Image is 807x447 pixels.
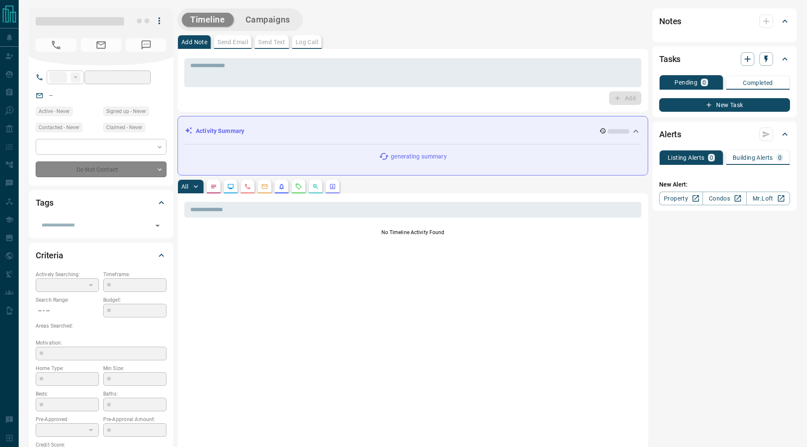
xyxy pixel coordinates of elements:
svg: Requests [295,183,302,190]
span: Signed up - Never [106,107,146,116]
div: Notes [659,11,790,31]
svg: Emails [261,183,268,190]
a: Property [659,192,703,205]
a: -- [49,92,53,99]
div: Tags [36,192,166,213]
p: Budget: [103,296,166,304]
span: No Email [81,38,121,52]
span: No Number [126,38,166,52]
h2: Alerts [659,127,681,141]
h2: Tasks [659,52,680,66]
svg: Calls [244,183,251,190]
p: New Alert: [659,180,790,189]
div: Tasks [659,49,790,69]
button: Open [152,220,164,232]
p: Beds: [36,390,99,398]
p: 0 [703,79,706,85]
button: New Task [659,98,790,112]
svg: Agent Actions [329,183,336,190]
p: Pre-Approval Amount: [103,416,166,423]
h2: Criteria [36,249,63,262]
span: No Number [36,38,76,52]
a: Mr.Loft [746,192,790,205]
span: Claimed - Never [106,123,142,132]
p: Pending [674,79,697,85]
button: Campaigns [237,13,299,27]
svg: Opportunities [312,183,319,190]
p: Motivation: [36,339,166,347]
p: Activity Summary [196,127,244,136]
p: Home Type: [36,365,99,372]
p: Actively Searching: [36,271,99,278]
p: All [181,184,188,190]
h2: Tags [36,196,53,209]
button: Timeline [182,13,234,27]
a: Condos [703,192,746,205]
div: Do Not Contact [36,161,166,177]
div: Alerts [659,124,790,144]
p: Baths: [103,390,166,398]
span: Contacted - Never [39,123,79,132]
svg: Notes [210,183,217,190]
p: Listing Alerts [668,155,705,161]
p: generating summary [391,152,446,161]
span: Active - Never [39,107,70,116]
p: No Timeline Activity Found [184,229,641,236]
p: 0 [778,155,782,161]
p: Areas Searched: [36,322,166,330]
p: Add Note [181,39,207,45]
p: Completed [743,80,773,86]
p: 0 [710,155,713,161]
svg: Lead Browsing Activity [227,183,234,190]
p: Min Size: [103,365,166,372]
p: -- - -- [36,304,99,318]
p: Building Alerts [733,155,773,161]
p: Search Range: [36,296,99,304]
p: Pre-Approved: [36,416,99,423]
svg: Listing Alerts [278,183,285,190]
h2: Notes [659,14,681,28]
div: Activity Summary [185,123,641,139]
div: Criteria [36,245,166,266]
p: Timeframe: [103,271,166,278]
